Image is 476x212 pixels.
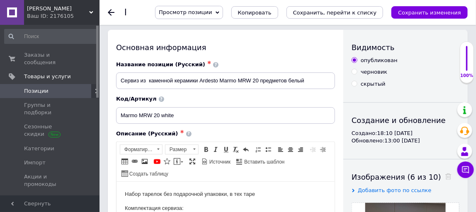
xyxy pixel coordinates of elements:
input: Например, H&M женское платье зеленое 38 размер вечернее макси с блестками [116,72,335,89]
li: Чашки обьем 390 мл - 4 шт [25,71,193,79]
div: черновик [361,68,387,76]
p: Набор тарелок без подарочной упаковки, в тех таре [8,8,210,17]
div: 100% [460,73,474,79]
a: Источник [200,157,232,166]
div: опубликован [361,57,398,64]
span: Размер [165,145,190,154]
a: Подчеркнутый (Ctrl+U) [221,145,231,154]
button: Сохранить, перейти к списку [287,6,384,19]
span: Создать таблицу [128,171,168,178]
a: Развернуть [188,157,197,166]
div: Основная информация [116,42,335,53]
li: тарелка суповая 19 см – 4 шт. [25,45,193,53]
span: Сезонные скидки [24,123,77,138]
span: Удаленные позиции [24,195,77,210]
button: Копировать [231,6,278,19]
button: Сохранить изменения [391,6,468,19]
i: Сохранить, перейти к списку [293,10,377,16]
span: Форматирование [120,145,154,154]
input: Поиск [4,29,97,44]
span: Просмотр позиции [159,9,212,15]
div: Ваш ID: 2176105 [27,12,100,20]
div: скрытый [361,80,386,88]
span: Товары и услуги [24,73,71,80]
span: Код/Артикул [116,96,157,102]
a: Создать таблицу [120,169,170,178]
span: Акции и промокоды [24,173,77,188]
span: Категории [24,145,54,152]
span: Маркет Плюс [27,5,89,12]
p: Невероятно стильный набор посуду пленит сердца Ваших гостей! Отлично подойдёт как для домашнего и... [8,85,210,119]
li: Салатник 15.6 см - 4 шт. [25,62,193,71]
a: Добавить видео с YouTube [153,157,162,166]
span: Позиции [24,87,49,95]
a: Увеличить отступ [318,145,328,154]
span: Заказы и сообщения [24,51,77,66]
a: Убрать форматирование [231,145,240,154]
a: Вставить шаблон [235,157,286,166]
a: Вставить / удалить маркированный список [264,145,273,154]
a: Размер [165,145,199,154]
div: Видимость [352,42,459,53]
div: 100% Качество заполнения [460,41,474,83]
a: Полужирный (Ctrl+B) [202,145,211,154]
a: Вставить иконку [163,157,172,166]
a: По центру [286,145,295,154]
span: Источник [208,159,231,166]
a: Уменьшить отступ [308,145,318,154]
a: По правому краю [296,145,305,154]
a: Отменить (Ctrl+Z) [241,145,250,154]
span: Импорт [24,159,46,166]
span: ✱ [207,60,211,65]
li: тарелка десертная 19 см – 4 шт. [25,53,193,62]
span: Описание (Русский) [116,130,178,137]
span: Вставить шаблон [243,159,284,166]
div: Создано: 18:10 [DATE] [352,130,459,137]
a: По левому краю [276,145,285,154]
span: Копировать [238,10,272,16]
a: Изображение [140,157,149,166]
li: тарелка обеденная 27 см – 4 шт. [25,36,193,45]
body: Визуальный текстовый редактор, D324E534-7216-470C-8E30-C3A7CDDD4E2E [8,8,210,159]
a: Форматирование [120,145,163,154]
a: Вставить/Редактировать ссылку (Ctrl+L) [130,157,139,166]
a: Таблица [120,157,129,166]
div: Вернуться назад [108,9,114,16]
a: Вставить / удалить нумерованный список [254,145,263,154]
a: Курсив (Ctrl+I) [211,145,221,154]
span: Группы и подборки [24,101,77,116]
span: ✱ [180,129,184,134]
div: Создание и обновление [352,115,459,125]
span: Название позиции (Русский) [116,61,205,67]
div: Изображения (6 из 10) [352,172,459,182]
i: Сохранить изменения [398,10,461,16]
button: Чат с покупателем [457,161,474,178]
span: Добавить фото по ссылке [358,187,432,193]
p: Комплектация сервиза: [8,22,210,31]
div: Обновлено: 13:00 [DATE] [352,137,459,145]
a: Вставить сообщение [172,157,185,166]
